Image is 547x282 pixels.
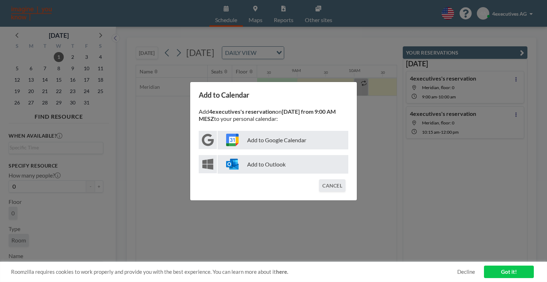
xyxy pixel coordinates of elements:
[209,108,275,115] strong: 4executives's reservation
[218,131,348,149] p: Add to Google Calendar
[484,266,534,278] a: Got it!
[199,155,348,174] button: Add to Outlook
[226,134,239,146] img: google-calendar-icon.svg
[226,158,239,170] img: windows-outlook-icon.svg
[319,179,345,192] button: CANCEL
[199,91,348,99] h3: Add to Calendar
[276,268,288,275] a: here.
[11,268,457,275] span: Roomzilla requires cookies to work properly and provide you with the best experience. You can lea...
[199,108,348,122] p: Add on to your personal calendar:
[199,108,336,122] strong: [DATE] from 9:00 AM MESZ
[199,131,348,149] button: Add to Google Calendar
[218,155,348,174] p: Add to Outlook
[457,268,475,275] a: Decline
